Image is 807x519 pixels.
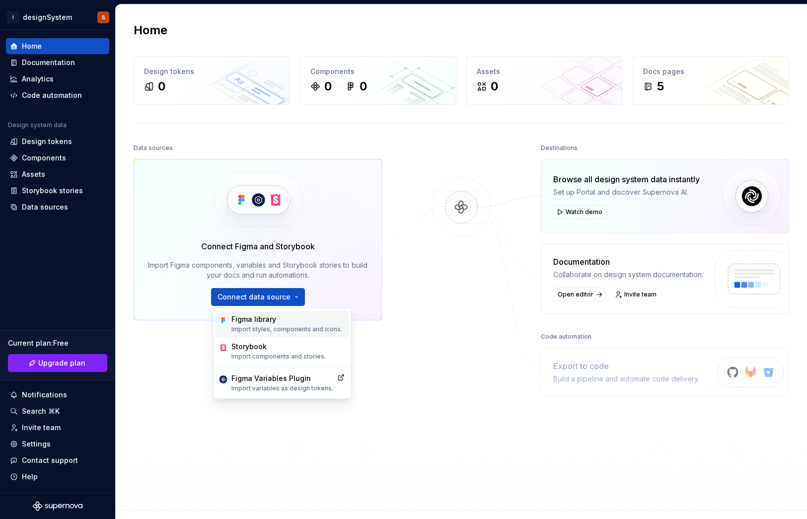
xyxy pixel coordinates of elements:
[6,452,109,468] button: Contact support
[22,74,54,84] div: Analytics
[22,153,66,163] div: Components
[38,358,85,368] span: Upgrade plan
[6,87,109,103] a: Code automation
[22,41,42,51] div: Home
[7,11,19,23] div: I
[231,314,342,324] div: Figma library
[23,12,72,22] div: designSystem
[553,205,607,219] button: Watch demo
[22,423,61,433] div: Invite team
[22,186,83,196] div: Storybook stories
[643,67,779,76] div: Docs pages
[491,78,498,94] div: 0
[134,22,167,38] h2: Home
[300,56,456,105] a: Components00
[6,436,109,452] a: Settings
[8,338,107,348] div: Current plan : Free
[213,308,352,399] div: Connect data source
[612,288,661,301] a: Invite team
[22,390,67,400] div: Notifications
[477,67,612,76] div: Assets
[466,56,623,105] a: Assets0
[657,78,664,94] div: 5
[22,406,60,416] div: Search ⌘K
[6,469,109,485] button: Help
[2,6,113,28] button: IdesignSystemS
[6,166,109,182] a: Assets
[231,384,333,392] p: Import variables as design tokens.
[22,439,51,449] div: Settings
[218,292,291,302] span: Connect data source
[558,291,593,298] span: Open editor
[22,169,45,179] div: Assets
[6,420,109,436] a: Invite team
[231,353,326,361] p: Import components and stories.
[231,373,333,383] div: Figma Variables Plugin
[6,183,109,199] a: Storybook stories
[633,56,789,105] a: Docs pages5
[22,202,68,212] div: Data sources
[231,325,342,333] p: Import styles, components and icons.
[541,141,578,155] div: Destinations
[134,56,290,105] a: Design tokens0
[22,455,78,465] div: Contact support
[148,260,367,280] div: Import Figma components, variables and Storybook stories to build your docs and run automations.
[33,501,82,511] svg: Supernova Logo
[8,121,67,129] div: Design system data
[553,173,700,185] div: Browse all design system data instantly
[158,78,165,94] div: 0
[22,58,75,68] div: Documentation
[553,256,703,268] div: Documentation
[6,403,109,419] button: Search ⌘K
[6,150,109,166] a: Components
[324,78,332,94] div: 0
[310,67,446,76] div: Components
[541,330,591,344] div: Code automation
[6,387,109,403] button: Notifications
[6,55,109,71] a: Documentation
[624,291,657,298] span: Invite team
[201,240,315,252] div: Connect Figma and Storybook
[566,208,602,216] span: Watch demo
[553,270,703,280] div: Collaborate on design system documentation.
[6,38,109,54] a: Home
[553,288,606,301] a: Open editor
[22,90,82,100] div: Code automation
[553,360,699,372] div: Export to code
[134,141,173,155] div: Data sources
[360,78,367,94] div: 0
[144,67,280,76] div: Design tokens
[231,342,326,352] div: Storybook
[22,472,38,482] div: Help
[553,187,700,197] div: Set up Portal and discover Supernova AI.
[22,137,72,147] div: Design tokens
[102,13,105,21] div: S
[211,288,305,306] button: Connect data source
[6,134,109,149] a: Design tokens
[6,199,109,215] a: Data sources
[6,71,109,87] a: Analytics
[553,374,699,384] div: Build a pipeline and automate code delivery.
[8,354,107,372] a: Upgrade plan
